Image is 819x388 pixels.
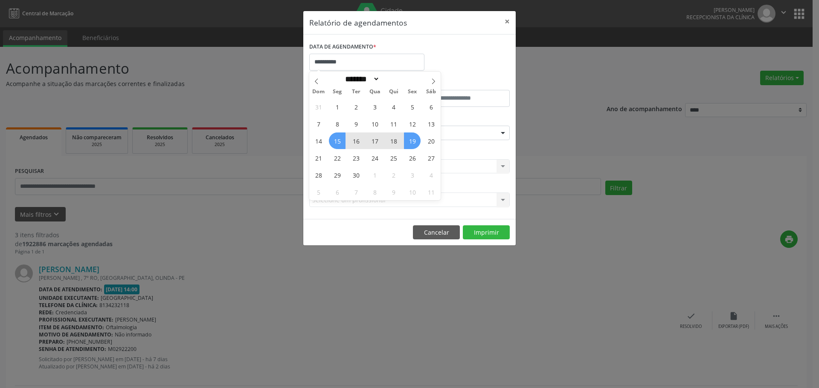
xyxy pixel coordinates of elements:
[412,77,510,90] label: ATÉ
[347,89,366,95] span: Ter
[310,184,327,200] span: Outubro 5, 2025
[348,149,364,166] span: Setembro 23, 2025
[423,98,439,115] span: Setembro 6, 2025
[328,89,347,95] span: Seg
[342,75,380,83] select: Month
[366,167,383,183] span: Outubro 1, 2025
[499,11,516,32] button: Close
[422,89,441,95] span: Sáb
[404,98,421,115] span: Setembro 5, 2025
[310,167,327,183] span: Setembro 28, 2025
[329,98,346,115] span: Setembro 1, 2025
[404,115,421,132] span: Setembro 12, 2025
[404,132,421,149] span: Setembro 19, 2025
[423,132,439,149] span: Setembro 20, 2025
[385,115,402,132] span: Setembro 11, 2025
[380,75,408,83] input: Year
[366,149,383,166] span: Setembro 24, 2025
[385,167,402,183] span: Outubro 2, 2025
[310,149,327,166] span: Setembro 21, 2025
[404,149,421,166] span: Setembro 26, 2025
[310,98,327,115] span: Agosto 31, 2025
[366,115,383,132] span: Setembro 10, 2025
[309,89,328,95] span: Dom
[366,98,383,115] span: Setembro 3, 2025
[385,184,402,200] span: Outubro 9, 2025
[385,132,402,149] span: Setembro 18, 2025
[329,132,346,149] span: Setembro 15, 2025
[404,167,421,183] span: Outubro 3, 2025
[310,115,327,132] span: Setembro 7, 2025
[423,167,439,183] span: Outubro 4, 2025
[385,149,402,166] span: Setembro 25, 2025
[423,184,439,200] span: Outubro 11, 2025
[329,184,346,200] span: Outubro 6, 2025
[403,89,422,95] span: Sex
[348,132,364,149] span: Setembro 16, 2025
[366,132,383,149] span: Setembro 17, 2025
[348,167,364,183] span: Setembro 30, 2025
[366,184,383,200] span: Outubro 8, 2025
[348,115,364,132] span: Setembro 9, 2025
[423,115,439,132] span: Setembro 13, 2025
[348,184,364,200] span: Outubro 7, 2025
[329,167,346,183] span: Setembro 29, 2025
[309,40,376,54] label: DATA DE AGENDAMENTO
[348,98,364,115] span: Setembro 2, 2025
[385,98,402,115] span: Setembro 4, 2025
[329,149,346,166] span: Setembro 22, 2025
[309,17,407,28] h5: Relatório de agendamentos
[310,132,327,149] span: Setembro 14, 2025
[423,149,439,166] span: Setembro 27, 2025
[384,89,403,95] span: Qui
[329,115,346,132] span: Setembro 8, 2025
[404,184,421,200] span: Outubro 10, 2025
[413,225,460,240] button: Cancelar
[463,225,510,240] button: Imprimir
[366,89,384,95] span: Qua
